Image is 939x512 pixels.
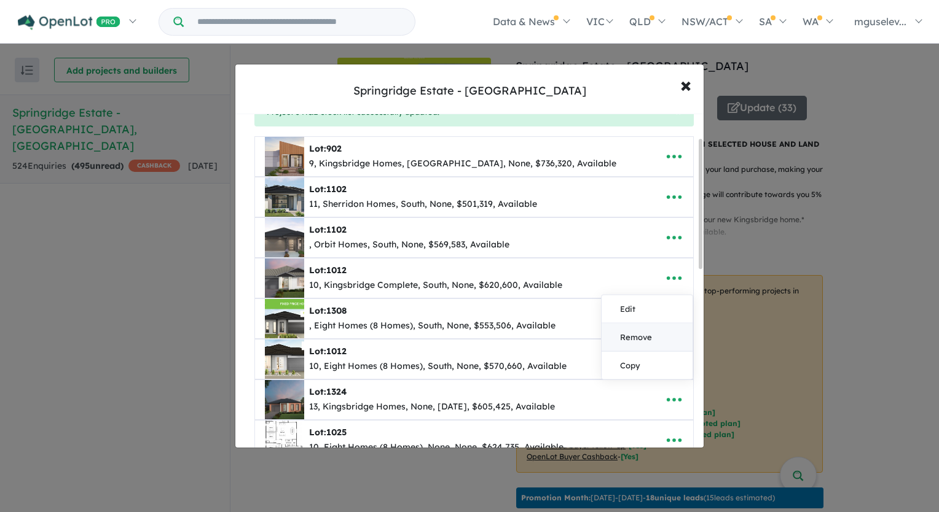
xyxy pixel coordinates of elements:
div: Springridge Estate - [GEOGRAPHIC_DATA] [353,83,586,99]
a: Copy [602,351,693,379]
img: Openlot PRO Logo White [18,15,120,30]
b: Lot: [309,265,347,276]
img: Springridge%20Estate%20-%20Wallan%20-%20Lot%201308___1754720770.png [265,299,304,338]
span: × [680,71,691,98]
img: Springridge%20Estate%20-%20Wallan%20-%20Lot%20902___1752983266.png [265,137,304,176]
input: Try estate name, suburb, builder or developer [186,9,412,35]
span: 1102 [326,224,347,235]
a: Edit [602,295,693,323]
div: 10, Eight Homes (8 Homes), South, None, $570,660, Available [309,359,567,374]
span: 1025 [326,427,347,438]
img: Springridge%20Estate%20-%20Wallan%20-%20Lot%201324___1751592271.png [265,380,304,419]
b: Lot: [309,386,347,397]
span: 1012 [326,265,347,276]
img: Springridge%20Estate%20-%20Wallan%20-%20Lot%201025___1753249335.png [265,421,304,460]
b: Lot: [309,427,347,438]
img: Springridge%20Estate%20-%20Wallan%20-%20Lot%201012___1752990630.png [265,258,304,298]
div: 10, Eight Homes (8 Homes), None, None, $624,735, Available [309,440,564,455]
a: Remove [602,323,693,351]
span: 1324 [326,386,347,397]
img: Springridge%20Estate%20-%20Wallan%20-%20Lot%201012___1753255029.png [265,339,304,379]
b: Lot: [309,143,342,154]
span: 1012 [326,346,347,357]
div: , Eight Homes (8 Homes), South, None, $553,506, Available [309,319,556,333]
button: Close [675,106,682,117]
div: 11, Sherridon Homes, South, None, $501,319, Available [309,197,537,212]
div: 13, Kingsbridge Homes, None, [DATE], $605,425, Available [309,400,555,414]
span: 1308 [326,305,347,316]
b: Lot: [309,346,347,357]
div: , Orbit Homes, South, None, $569,583, Available [309,238,509,252]
b: Lot: [309,224,347,235]
b: Lot: [309,184,347,195]
img: Springridge%20Estate%20-%20Wallan%20-%20Lot%201102___1753247624.png [265,177,304,217]
span: mguselev... [854,15,906,28]
b: Lot: [309,305,347,316]
img: Springridge%20Estate%20-%20Wallan%20-%20Lot%201102___1754720217.png [265,218,304,257]
span: 1102 [326,184,347,195]
span: 902 [326,143,342,154]
div: 10, Kingsbridge Complete, South, None, $620,600, Available [309,278,562,293]
div: 9, Kingsbridge Homes, [GEOGRAPHIC_DATA], None, $736,320, Available [309,157,616,171]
